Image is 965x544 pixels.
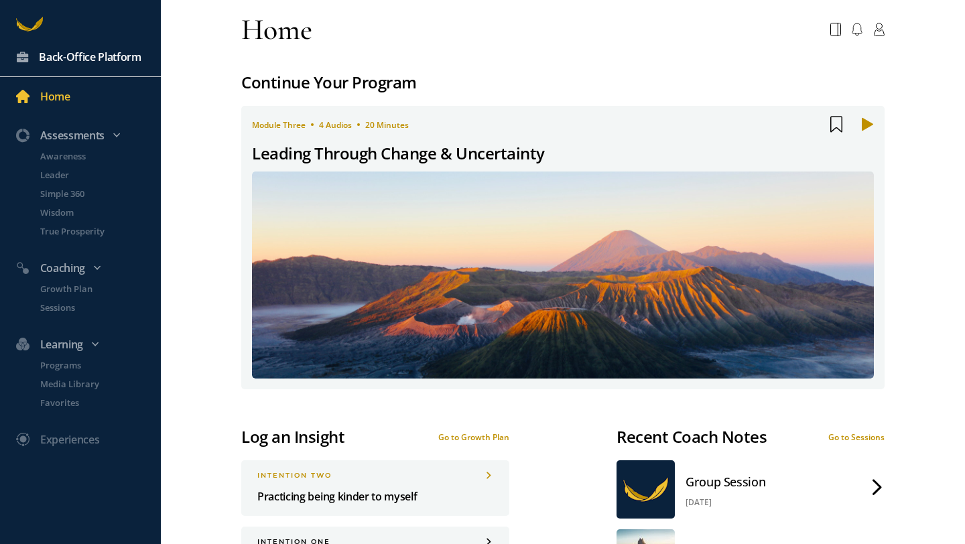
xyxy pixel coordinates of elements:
p: Practicing being kinder to myself [257,488,493,505]
a: INTENTION twoPracticing being kinder to myself [241,460,509,516]
div: Assessments [8,127,166,144]
div: Home [40,88,70,105]
a: Simple 360 [24,187,161,200]
div: Log an Insight [241,424,344,450]
div: Back-Office Platform [39,48,141,66]
span: 4 Audios [319,119,352,131]
div: Home [241,11,312,48]
a: Awareness [24,149,161,163]
div: Group Session [686,471,765,492]
p: Sessions [40,301,158,314]
a: Growth Plan [24,282,161,295]
img: abroad-gold.png [617,460,675,519]
a: Wisdom [24,206,161,219]
span: 20 Minutes [365,119,409,131]
p: True Prosperity [40,224,158,238]
p: Simple 360 [40,187,158,200]
p: Media Library [40,377,158,391]
a: Programs [24,358,161,372]
div: [DATE] [686,496,765,508]
p: Programs [40,358,158,372]
span: module three [252,119,306,131]
a: Group Session[DATE] [617,460,885,519]
a: Leader [24,168,161,182]
img: 624ff84a9ce498e9c2dfaa32_1697608424.jpg [252,172,874,379]
div: Go to Sessions [828,431,885,443]
a: Media Library [24,377,161,391]
p: Wisdom [40,206,158,219]
div: Go to Growth Plan [438,431,509,443]
a: Favorites [24,396,161,409]
p: Leader [40,168,158,182]
p: Growth Plan [40,282,158,295]
a: Sessions [24,301,161,314]
div: Recent Coach Notes [617,424,767,450]
a: module three4 Audios20 MinutesLeading Through Change & Uncertainty [241,106,885,389]
a: True Prosperity [24,224,161,238]
div: Continue Your Program [241,70,885,95]
p: Awareness [40,149,158,163]
div: Experiences [40,431,99,448]
p: Favorites [40,396,158,409]
div: Leading Through Change & Uncertainty [252,141,545,166]
div: INTENTION two [257,471,493,480]
div: Learning [8,336,166,353]
div: Coaching [8,259,166,277]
